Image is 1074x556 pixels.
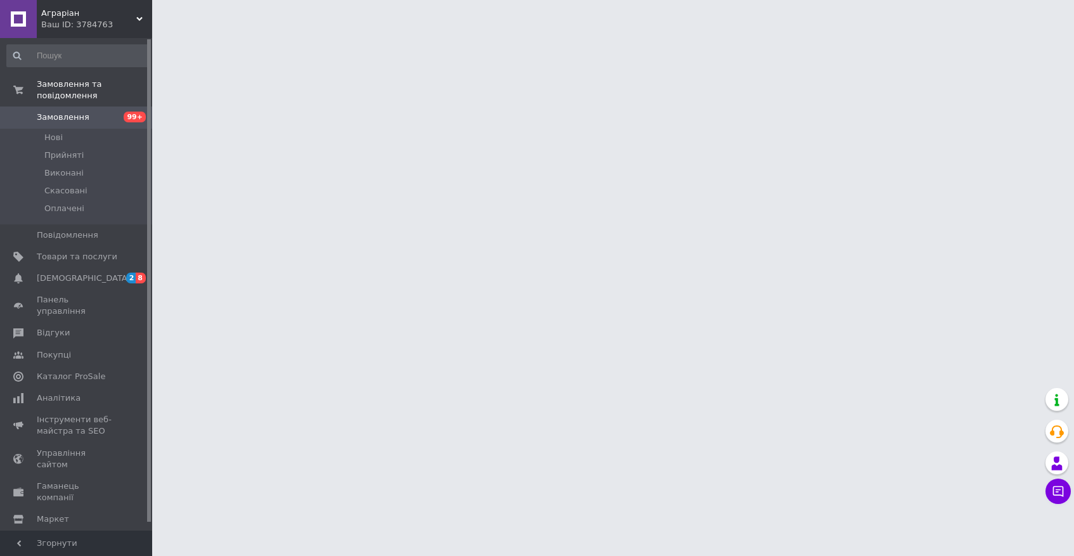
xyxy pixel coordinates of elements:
span: Повідомлення [37,230,98,241]
span: Відгуки [37,327,70,339]
span: Каталог ProSale [37,371,105,382]
span: 8 [136,273,146,283]
button: Чат з покупцем [1045,479,1071,504]
span: Управління сайтом [37,448,117,470]
span: Аграріан [41,8,136,19]
div: Ваш ID: 3784763 [41,19,152,30]
span: Прийняті [44,150,84,161]
span: Оплачені [44,203,84,214]
span: Інструменти веб-майстра та SEO [37,414,117,437]
span: [DEMOGRAPHIC_DATA] [37,273,131,284]
span: Виконані [44,167,84,179]
span: Нові [44,132,63,143]
span: Покупці [37,349,71,361]
span: Товари та послуги [37,251,117,262]
span: Замовлення та повідомлення [37,79,152,101]
span: 99+ [124,112,146,122]
span: Замовлення [37,112,89,123]
span: Аналітика [37,392,81,404]
input: Пошук [6,44,150,67]
span: Маркет [37,514,69,525]
span: Скасовані [44,185,87,197]
span: 2 [126,273,136,283]
span: Гаманець компанії [37,481,117,503]
span: Панель управління [37,294,117,317]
